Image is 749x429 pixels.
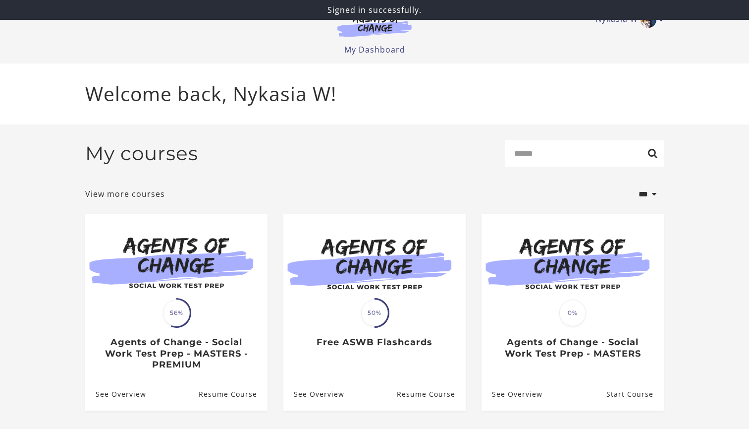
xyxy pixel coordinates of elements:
[294,337,455,348] h3: Free ASWB Flashcards
[85,378,146,410] a: Agents of Change - Social Work Test Prep - MASTERS - PREMIUM: See Overview
[85,79,664,109] p: Welcome back, Nykasia W!
[85,142,198,165] h2: My courses
[606,378,664,410] a: Agents of Change - Social Work Test Prep - MASTERS: Resume Course
[4,4,745,16] p: Signed in successfully.
[344,44,405,55] a: My Dashboard
[559,300,586,326] span: 0%
[492,337,653,359] h3: Agents of Change - Social Work Test Prep - MASTERS
[96,337,257,370] h3: Agents of Change - Social Work Test Prep - MASTERS - PREMIUM
[163,300,190,326] span: 56%
[327,14,422,37] img: Agents of Change Logo
[595,12,659,28] a: Toggle menu
[199,378,267,410] a: Agents of Change - Social Work Test Prep - MASTERS - PREMIUM: Resume Course
[481,378,542,410] a: Agents of Change - Social Work Test Prep - MASTERS: See Overview
[397,378,466,410] a: Free ASWB Flashcards: Resume Course
[85,188,165,200] a: View more courses
[361,300,388,326] span: 50%
[283,378,344,410] a: Free ASWB Flashcards: See Overview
